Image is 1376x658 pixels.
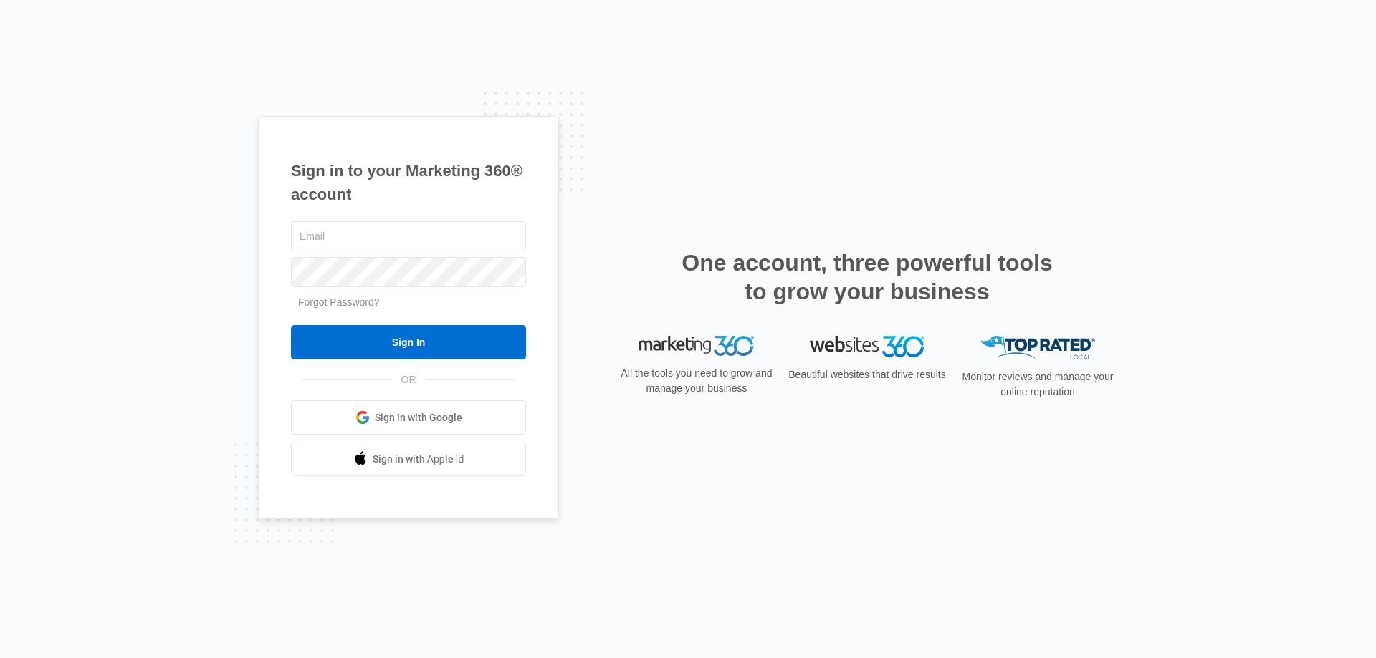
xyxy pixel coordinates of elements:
[291,159,526,206] h1: Sign in to your Marketing 360® account
[639,336,754,356] img: Marketing 360
[957,369,1118,400] p: Monitor reviews and manage your online reputation
[291,221,526,251] input: Email
[677,248,1057,306] h2: One account, three powerful tools to grow your business
[291,442,526,476] a: Sign in with Apple Id
[980,336,1095,359] img: Top Rated Local
[298,296,380,308] a: Forgot Password?
[291,400,526,435] a: Sign in with Google
[391,372,426,387] span: OR
[291,325,526,359] input: Sign In
[810,336,924,357] img: Websites 360
[616,366,777,396] p: All the tools you need to grow and manage your business
[373,452,464,467] span: Sign in with Apple Id
[375,410,462,425] span: Sign in with Google
[787,367,947,382] p: Beautiful websites that drive results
